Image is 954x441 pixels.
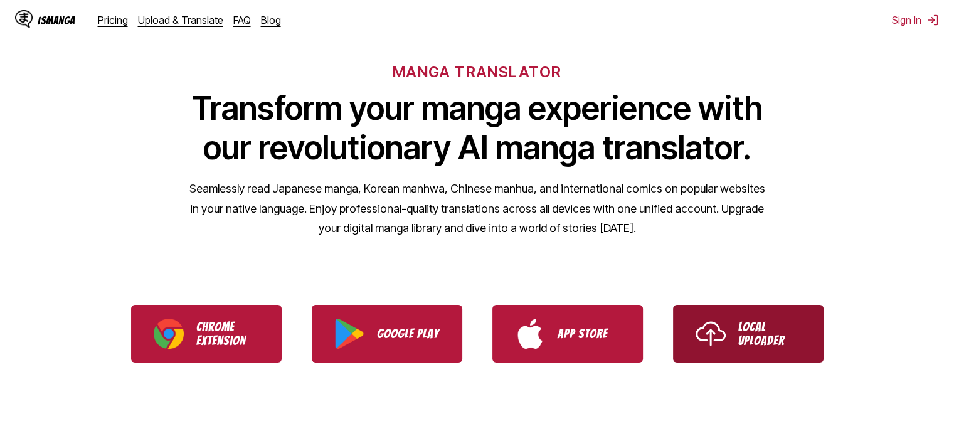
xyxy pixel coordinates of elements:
a: IsManga LogoIsManga [15,10,98,30]
a: FAQ [233,14,251,26]
img: App Store logo [515,319,545,349]
a: Download IsManga from App Store [492,305,643,363]
h6: MANGA TRANSLATOR [393,63,561,81]
a: Download IsManga from Google Play [312,305,462,363]
a: Pricing [98,14,128,26]
a: Upload & Translate [138,14,223,26]
button: Sign In [892,14,939,26]
div: IsManga [38,14,75,26]
p: Local Uploader [738,320,801,348]
p: Google Play [377,327,440,341]
h1: Transform your manga experience with our revolutionary AI manga translator. [189,88,766,167]
p: Seamlessly read Japanese manga, Korean manhwa, Chinese manhua, and international comics on popula... [189,179,766,238]
img: Chrome logo [154,319,184,349]
a: Blog [261,14,281,26]
img: Google Play logo [334,319,364,349]
a: Download IsManga Chrome Extension [131,305,282,363]
a: Use IsManga Local Uploader [673,305,824,363]
img: Sign out [926,14,939,26]
p: App Store [558,327,620,341]
p: Chrome Extension [196,320,259,348]
img: Upload icon [696,319,726,349]
img: IsManga Logo [15,10,33,28]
